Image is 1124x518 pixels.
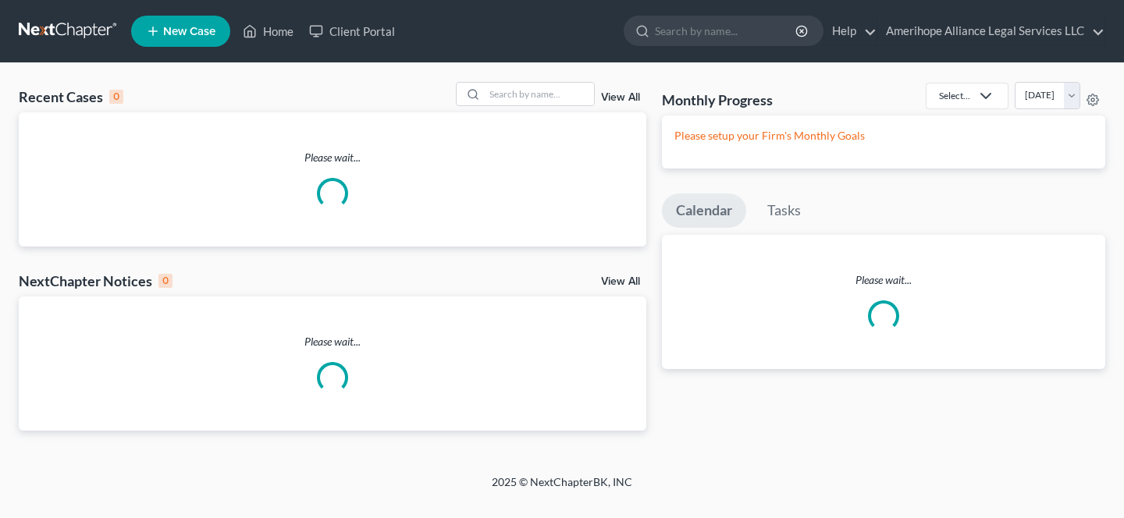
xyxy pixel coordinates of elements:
[601,92,640,103] a: View All
[662,272,1105,288] p: Please wait...
[662,90,773,109] h3: Monthly Progress
[939,89,970,102] div: Select...
[878,17,1104,45] a: Amerihope Alliance Legal Services LLC
[301,17,403,45] a: Client Portal
[674,128,1093,144] p: Please setup your Firm's Monthly Goals
[662,193,746,228] a: Calendar
[158,274,173,288] div: 0
[109,90,123,104] div: 0
[655,16,798,45] input: Search by name...
[117,474,1007,502] div: 2025 © NextChapterBK, INC
[163,26,215,37] span: New Case
[19,271,173,290] div: NextChapter Notices
[601,276,640,287] a: View All
[19,334,646,349] p: Please wait...
[235,17,301,45] a: Home
[824,17,877,45] a: Help
[753,193,815,228] a: Tasks
[19,150,646,165] p: Please wait...
[485,83,594,105] input: Search by name...
[19,87,123,106] div: Recent Cases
